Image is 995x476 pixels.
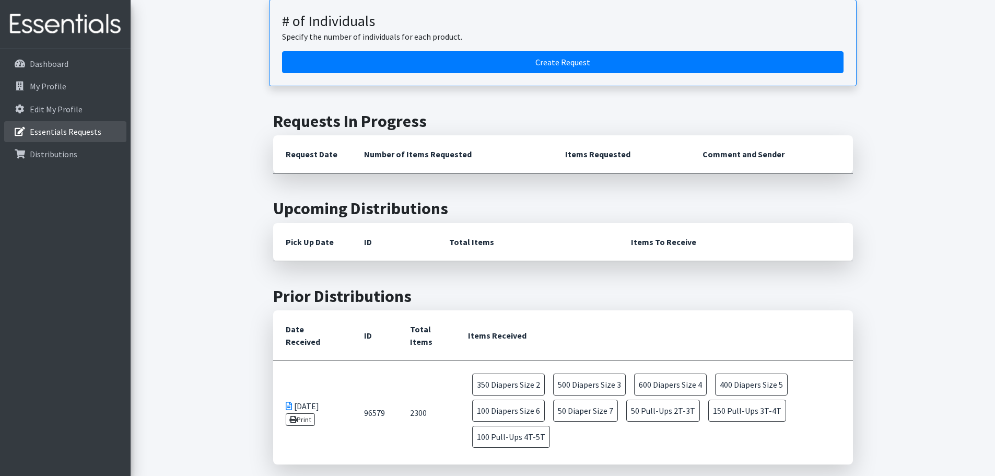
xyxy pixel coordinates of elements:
[455,310,853,361] th: Items Received
[273,310,352,361] th: Date Received
[30,59,68,69] p: Dashboard
[472,426,550,448] span: 100 Pull-Ups 4T-5T
[273,111,853,131] h2: Requests In Progress
[626,400,700,422] span: 50 Pull-Ups 2T-3T
[30,81,66,91] p: My Profile
[352,361,397,465] td: 96579
[273,199,853,218] h2: Upcoming Distributions
[273,361,352,465] td: [DATE]
[282,30,844,43] p: Specify the number of individuals for each product.
[472,400,545,422] span: 100 Diapers Size 6
[286,413,315,426] a: Print
[553,400,618,422] span: 50 Diaper Size 7
[4,99,126,120] a: Edit My Profile
[4,53,126,74] a: Dashboard
[472,374,545,396] span: 350 Diapers Size 2
[715,374,788,396] span: 400 Diapers Size 5
[553,374,626,396] span: 500 Diapers Size 3
[4,7,126,42] img: HumanEssentials
[352,223,437,261] th: ID
[30,104,83,114] p: Edit My Profile
[397,361,455,465] td: 2300
[30,149,77,159] p: Distributions
[352,135,553,173] th: Number of Items Requested
[634,374,707,396] span: 600 Diapers Size 4
[690,135,852,173] th: Comment and Sender
[282,51,844,73] a: Create a request by number of individuals
[4,121,126,142] a: Essentials Requests
[273,135,352,173] th: Request Date
[30,126,101,137] p: Essentials Requests
[397,310,455,361] th: Total Items
[4,76,126,97] a: My Profile
[708,400,786,422] span: 150 Pull-Ups 3T-4T
[618,223,853,261] th: Items To Receive
[4,144,126,165] a: Distributions
[273,223,352,261] th: Pick Up Date
[553,135,690,173] th: Items Requested
[352,310,397,361] th: ID
[273,286,853,306] h2: Prior Distributions
[437,223,618,261] th: Total Items
[282,13,844,30] h3: # of Individuals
